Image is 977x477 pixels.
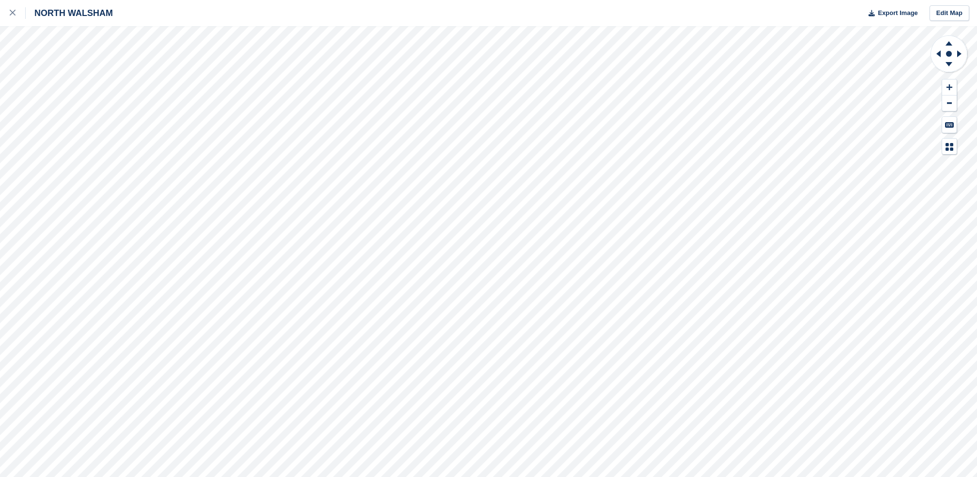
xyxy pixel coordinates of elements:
button: Zoom In [942,79,957,95]
button: Map Legend [942,139,957,155]
div: NORTH WALSHAM [26,7,113,19]
button: Export Image [863,5,918,21]
a: Edit Map [930,5,969,21]
button: Zoom Out [942,95,957,111]
button: Keyboard Shortcuts [942,117,957,133]
span: Export Image [878,8,917,18]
